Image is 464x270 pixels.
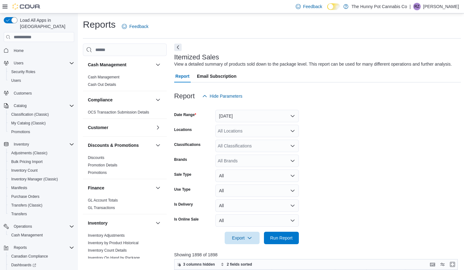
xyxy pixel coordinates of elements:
a: Transfers (Classic) [9,202,45,209]
span: Bulk Pricing Import [11,159,43,164]
span: Cash Management [11,233,43,238]
button: Customers [1,89,77,98]
a: Inventory Adjustments [88,233,125,238]
a: Home [11,47,26,54]
button: Hide Parameters [200,90,245,102]
a: My Catalog (Classic) [9,119,48,127]
span: Email Subscription [197,70,237,82]
span: Canadian Compliance [9,253,74,260]
span: Operations [11,223,74,230]
span: Inventory [11,141,74,148]
span: Promotions [9,128,74,136]
span: OCS Transaction Submission Details [88,110,149,115]
span: Transfers [9,210,74,218]
a: Purchase Orders [9,193,42,200]
a: Customers [11,90,34,97]
button: Catalog [1,101,77,110]
span: Users [9,77,74,84]
button: Customer [154,124,162,131]
label: Locations [174,127,192,132]
span: Purchase Orders [11,194,40,199]
span: Run Report [270,235,293,241]
span: Feedback [303,3,322,10]
div: Cash Management [83,73,167,91]
a: Promotions [9,128,33,136]
span: Inventory [14,142,29,147]
span: My Catalog (Classic) [9,119,74,127]
a: Inventory by Product Historical [88,241,139,245]
button: Transfers (Classic) [6,201,77,210]
img: Cova [12,3,41,10]
button: [DATE] [215,110,299,122]
span: Reports [11,244,74,251]
button: All [215,199,299,212]
button: Classification (Classic) [6,110,77,119]
button: Inventory [88,220,153,226]
span: Customers [11,89,74,97]
button: Manifests [6,184,77,192]
label: Is Delivery [174,202,193,207]
button: Open list of options [290,158,295,163]
h3: Discounts & Promotions [88,142,139,148]
span: Inventory Count [11,168,38,173]
button: My Catalog (Classic) [6,119,77,128]
a: Classification (Classic) [9,111,51,118]
span: Catalog [14,103,26,108]
span: Manifests [9,184,74,192]
span: Inventory Adjustments [88,233,125,238]
p: | [409,3,411,10]
span: Inventory Manager (Classic) [9,175,74,183]
span: Users [11,78,21,83]
span: Users [14,61,23,66]
label: Classifications [174,142,201,147]
button: Compliance [88,97,153,103]
button: Users [6,76,77,85]
span: Classification (Classic) [9,111,74,118]
span: Operations [14,224,32,229]
span: Inventory Count Details [88,248,127,253]
button: Operations [11,223,35,230]
a: Dashboards [6,261,77,269]
a: Discounts [88,156,104,160]
a: Cash Out Details [88,82,116,87]
span: Customers [14,91,32,96]
label: Date Range [174,112,196,117]
a: Bulk Pricing Import [9,158,45,165]
h3: Finance [88,185,104,191]
button: Keyboard shortcuts [429,261,436,268]
button: 2 fields sorted [218,261,255,268]
button: All [215,170,299,182]
button: Catalog [11,102,29,109]
a: Promotion Details [88,163,117,167]
button: Promotions [6,128,77,136]
span: Adjustments (Classic) [11,151,47,156]
a: Manifests [9,184,30,192]
button: Inventory [11,141,31,148]
button: Inventory Manager (Classic) [6,175,77,184]
button: Open list of options [290,143,295,148]
h3: Itemized Sales [174,54,219,61]
span: Dashboards [11,263,36,268]
h3: Cash Management [88,62,127,68]
button: All [215,184,299,197]
span: Manifests [11,185,27,190]
span: GL Transactions [88,205,115,210]
button: Home [1,46,77,55]
div: Finance [83,197,167,214]
span: Transfers (Classic) [9,202,74,209]
span: Cash Management [88,75,119,80]
span: Home [14,48,24,53]
button: Customer [88,124,153,131]
span: Inventory Count [9,167,74,174]
a: Inventory Count [9,167,40,174]
a: Adjustments (Classic) [9,149,50,157]
button: Cash Management [154,61,162,68]
button: Operations [1,222,77,231]
a: Feedback [119,20,151,33]
button: Cash Management [6,231,77,240]
div: Compliance [83,109,167,119]
span: Reports [14,245,27,250]
span: Inventory by Product Historical [88,240,139,245]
